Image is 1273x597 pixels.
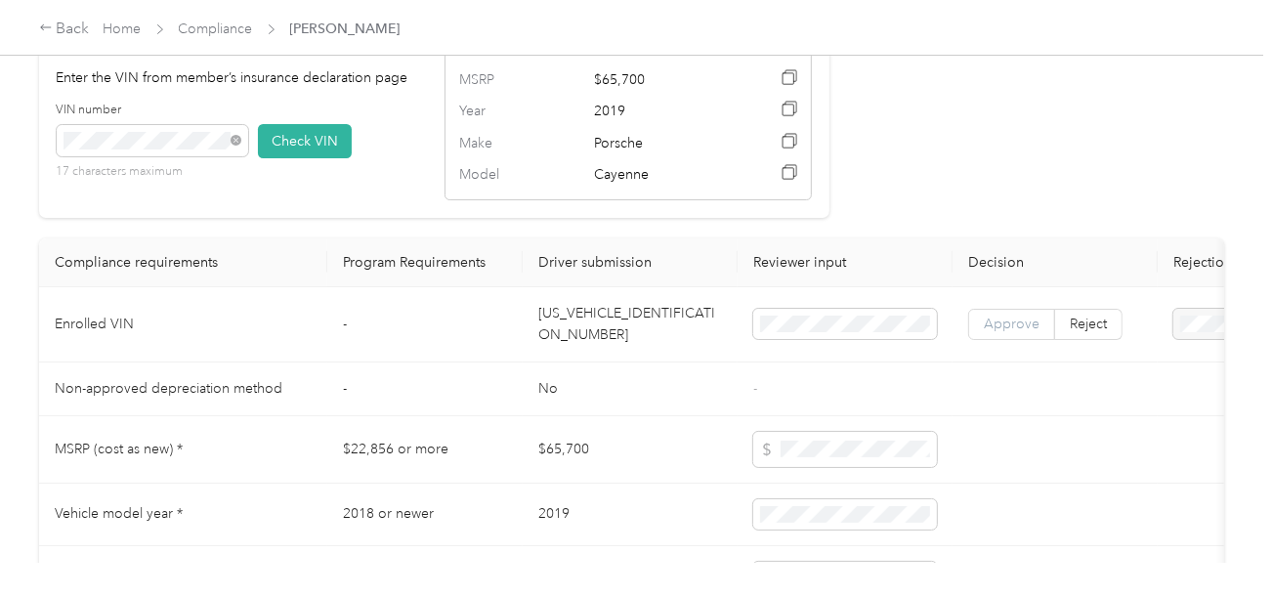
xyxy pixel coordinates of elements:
[39,484,327,547] td: Vehicle model year *
[57,163,248,181] p: 17 characters maximum
[594,69,730,91] span: $65,700
[523,484,738,547] td: 2019
[55,505,183,522] span: Vehicle model year *
[1070,316,1107,332] span: Reject
[55,316,134,332] span: Enrolled VIN
[523,362,738,416] td: No
[594,164,730,186] span: Cayenne
[55,380,282,397] span: Non-approved depreciation method
[55,441,183,457] span: MSRP (cost as new) *
[327,287,523,362] td: -
[290,19,401,39] span: [PERSON_NAME]
[459,133,541,154] span: Make
[459,164,541,186] span: Model
[327,484,523,547] td: 2018 or newer
[39,18,90,41] div: Back
[753,380,757,397] span: -
[39,416,327,484] td: MSRP (cost as new) *
[984,316,1040,332] span: Approve
[459,101,541,122] span: Year
[523,287,738,362] td: [US_VEHICLE_IDENTIFICATION_NUMBER]
[57,67,424,88] p: Enter the VIN from member’s insurance declaration page
[179,21,253,37] a: Compliance
[738,238,953,287] th: Reviewer input
[39,362,327,416] td: Non-approved depreciation method
[523,416,738,484] td: $65,700
[57,102,248,119] label: VIN number
[39,287,327,362] td: Enrolled VIN
[327,238,523,287] th: Program Requirements
[953,238,1158,287] th: Decision
[594,133,730,154] span: Porsche
[327,362,523,416] td: -
[523,238,738,287] th: Driver submission
[39,238,327,287] th: Compliance requirements
[1164,488,1273,597] iframe: Everlance-gr Chat Button Frame
[459,69,541,91] span: MSRP
[594,101,730,122] span: 2019
[258,124,352,158] button: Check VIN
[327,416,523,484] td: $22,856 or more
[104,21,142,37] a: Home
